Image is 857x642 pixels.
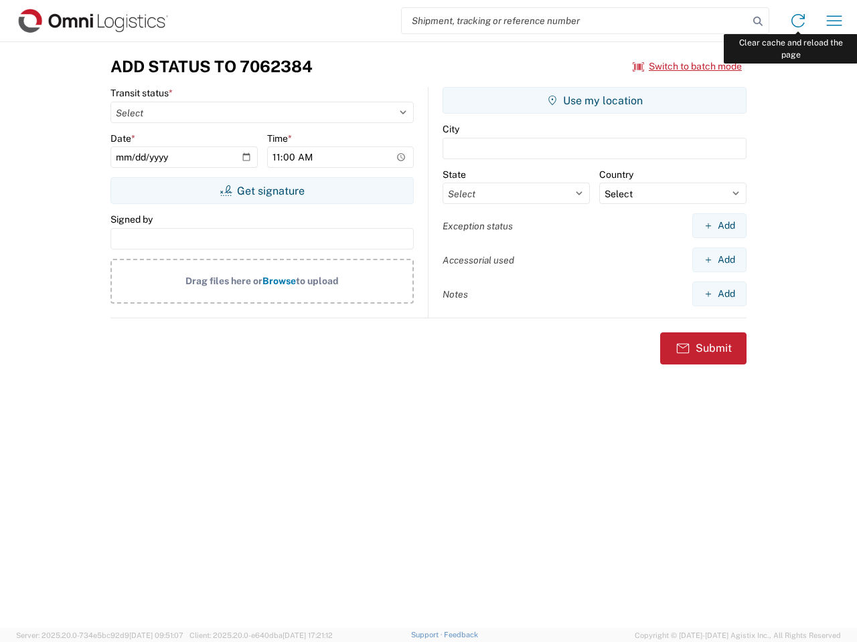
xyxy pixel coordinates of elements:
label: Time [267,132,292,144]
a: Support [411,631,445,639]
button: Submit [660,332,747,364]
span: Drag files here or [185,276,262,286]
label: State [443,169,466,181]
label: Accessorial used [443,254,514,266]
span: [DATE] 09:51:07 [129,631,183,639]
span: Client: 2025.20.0-e640dba [189,631,333,639]
label: Transit status [110,87,173,99]
label: Signed by [110,213,153,225]
button: Switch to batch mode [633,56,742,78]
a: Feedback [444,631,478,639]
button: Add [692,213,747,238]
button: Add [692,247,747,272]
label: Date [110,132,135,144]
span: Copyright © [DATE]-[DATE] Agistix Inc., All Rights Reserved [635,629,841,641]
button: Get signature [110,177,414,204]
span: Browse [262,276,296,286]
h3: Add Status to 7062384 [110,57,313,76]
label: Exception status [443,220,513,232]
button: Use my location [443,87,747,114]
span: to upload [296,276,339,286]
input: Shipment, tracking or reference number [402,8,749,33]
button: Add [692,282,747,306]
label: Country [599,169,633,181]
label: Notes [443,288,468,300]
span: Server: 2025.20.0-734e5bc92d9 [16,631,183,639]
label: City [443,123,459,135]
span: [DATE] 17:21:12 [283,631,333,639]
